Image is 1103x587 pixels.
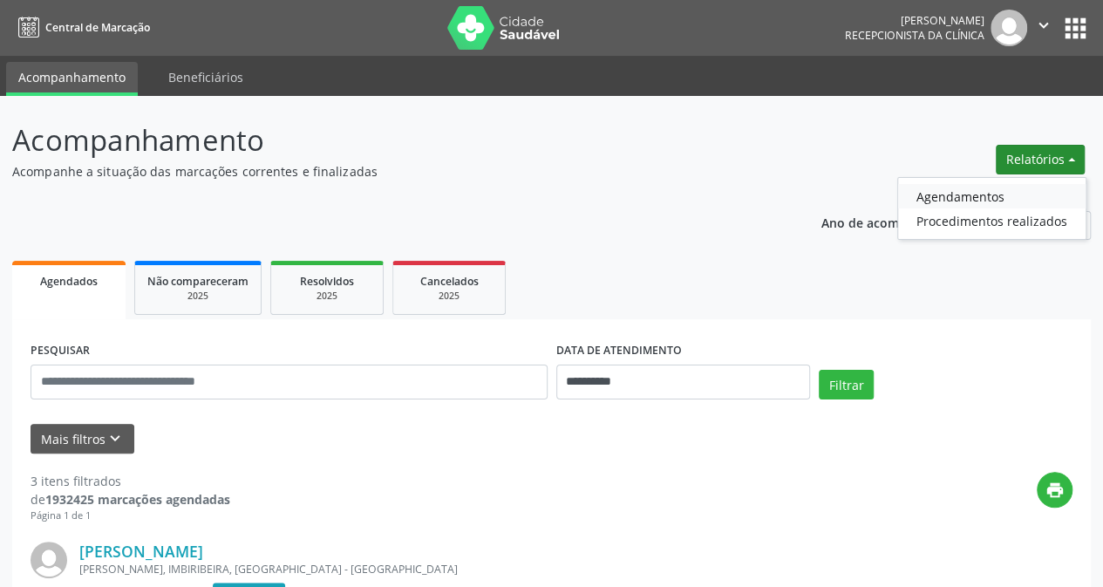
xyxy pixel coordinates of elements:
[31,490,230,509] div: de
[6,62,138,96] a: Acompanhamento
[819,370,874,399] button: Filtrar
[898,184,1086,208] a: Agendamentos
[31,542,67,578] img: img
[40,274,98,289] span: Agendados
[1060,13,1091,44] button: apps
[12,119,767,162] p: Acompanhamento
[283,290,371,303] div: 2025
[31,338,90,365] label: PESQUISAR
[147,274,249,289] span: Não compareceram
[45,20,150,35] span: Central de Marcação
[31,509,230,523] div: Página 1 de 1
[897,177,1086,240] ul: Relatórios
[821,211,976,233] p: Ano de acompanhamento
[1037,472,1072,508] button: print
[996,145,1085,174] button: Relatórios
[405,290,493,303] div: 2025
[147,290,249,303] div: 2025
[79,542,203,561] a: [PERSON_NAME]
[79,562,811,577] div: [PERSON_NAME], IMBIRIBEIRA, [GEOGRAPHIC_DATA] - [GEOGRAPHIC_DATA]
[31,472,230,490] div: 3 itens filtrados
[156,62,255,92] a: Beneficiários
[12,13,150,42] a: Central de Marcação
[31,424,134,454] button: Mais filtroskeyboard_arrow_down
[1027,10,1060,46] button: 
[1034,16,1053,35] i: 
[898,208,1086,233] a: Procedimentos realizados
[300,274,354,289] span: Resolvidos
[845,13,984,28] div: [PERSON_NAME]
[991,10,1027,46] img: img
[12,162,767,181] p: Acompanhe a situação das marcações correntes e finalizadas
[845,28,984,43] span: Recepcionista da clínica
[106,429,125,448] i: keyboard_arrow_down
[1045,481,1065,500] i: print
[420,274,479,289] span: Cancelados
[556,338,682,365] label: DATA DE ATENDIMENTO
[45,491,230,508] strong: 1932425 marcações agendadas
